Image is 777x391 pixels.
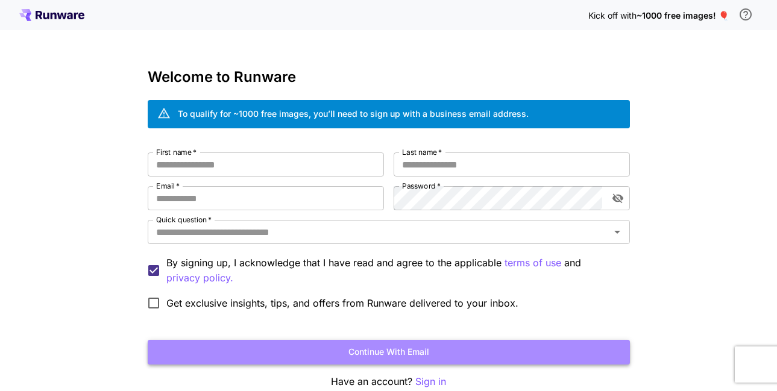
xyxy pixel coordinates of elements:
button: By signing up, I acknowledge that I have read and agree to the applicable and privacy policy. [505,255,561,271]
button: Open [609,224,626,240]
label: Quick question [156,214,212,225]
p: Have an account? [148,374,630,389]
button: In order to qualify for free credit, you need to sign up with a business email address and click ... [734,2,758,27]
button: toggle password visibility [607,187,629,209]
span: Get exclusive insights, tips, and offers from Runware delivered to your inbox. [166,296,518,310]
label: Password [402,181,441,191]
p: terms of use [505,255,561,271]
label: First name [156,147,197,157]
h3: Welcome to Runware [148,69,630,86]
p: privacy policy. [166,271,233,286]
button: By signing up, I acknowledge that I have read and agree to the applicable terms of use and [166,271,233,286]
label: Email [156,181,180,191]
span: ~1000 free images! 🎈 [637,10,729,20]
p: By signing up, I acknowledge that I have read and agree to the applicable and [166,255,620,286]
button: Continue with email [148,340,630,364]
div: To qualify for ~1000 free images, you’ll need to sign up with a business email address. [178,107,529,120]
span: Kick off with [588,10,637,20]
button: Sign in [415,374,446,389]
label: Last name [402,147,442,157]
